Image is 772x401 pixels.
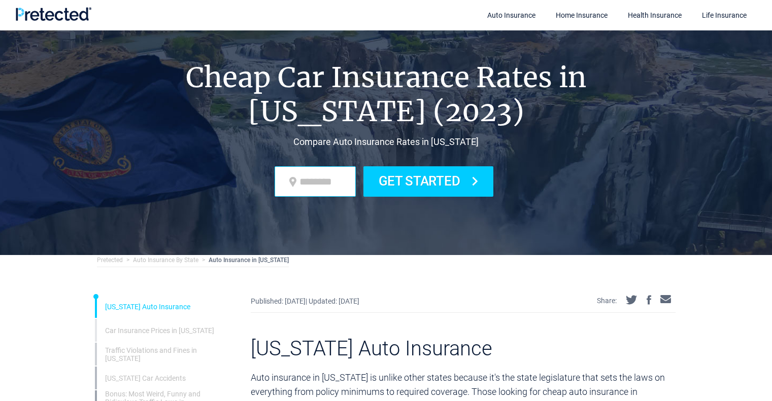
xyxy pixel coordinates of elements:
a: [US_STATE] Car Accidents [105,374,186,382]
span: Published: [DATE] [251,297,359,305]
a: Auto Insurance By State [133,257,198,264]
img: Pretected Logo [15,7,91,21]
b: | Updated: [DATE] [306,297,359,305]
a: Car Insurance Prices in [US_STATE] [105,326,214,335]
a: Pretected [97,257,123,264]
button: Get Started [363,166,494,197]
a: [US_STATE] Auto Insurance [105,303,190,311]
p: Share: [597,297,617,305]
h3: [US_STATE] Auto Insurance [251,313,676,360]
a: Auto Insurance in [US_STATE] [209,257,289,264]
img: twitter [626,295,637,305]
input: zip code [275,166,356,197]
h1: Cheap Car Insurance Rates in [US_STATE] (2023) [97,61,676,128]
a: Traffic Violations and Fines in [US_STATE] [105,346,217,362]
img: facebook [647,295,651,305]
h2: Compare Auto Insurance Rates in [US_STATE] [97,136,676,149]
